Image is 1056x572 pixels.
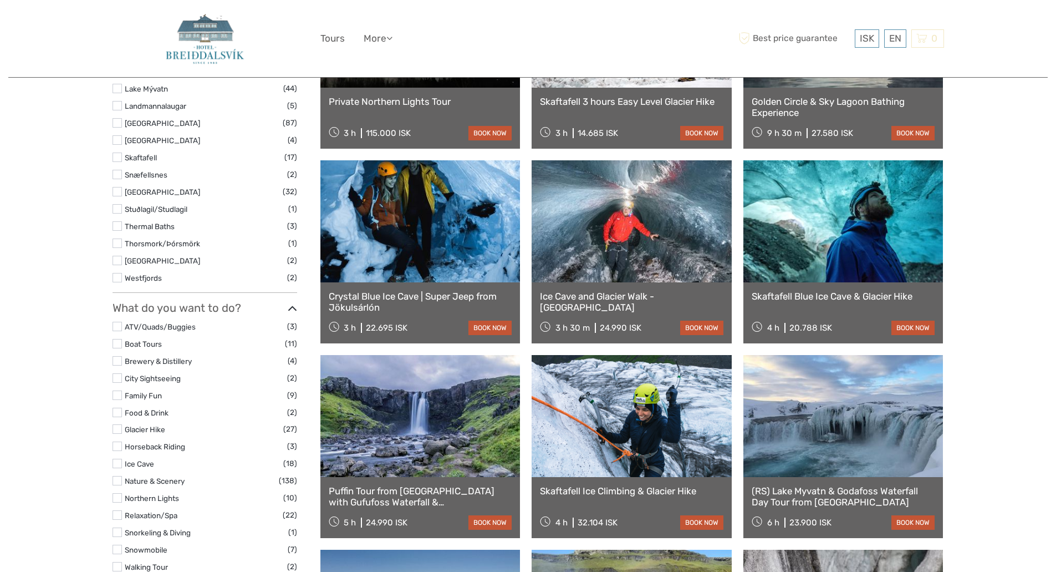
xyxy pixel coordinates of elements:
span: 5 h [344,518,356,528]
a: Glacier Hike [125,425,165,434]
span: (4) [288,355,297,367]
a: [GEOGRAPHIC_DATA] [125,256,200,265]
a: Family Fun [125,391,162,400]
div: 14.685 ISK [578,128,618,138]
span: 3 h [344,323,356,333]
h3: What do you want to do? [113,301,297,315]
a: Westfjords [125,274,162,282]
a: [GEOGRAPHIC_DATA] [125,188,200,196]
a: Private Northern Lights Tour [329,96,512,107]
a: book now [468,321,512,335]
span: 4 h [555,518,568,528]
a: book now [891,321,935,335]
span: (87) [283,117,297,129]
span: (2) [287,168,297,181]
span: (1) [288,526,297,539]
div: 24.990 ISK [600,323,641,333]
a: Thorsmork/Þórsmörk [125,239,200,248]
a: Snæfellsnes [125,170,167,179]
a: Food & Drink [125,408,169,417]
a: Snowmobile [125,545,167,554]
span: (1) [288,203,297,215]
a: Relaxation/Spa [125,511,177,520]
span: (1) [288,237,297,250]
div: 27.580 ISK [812,128,853,138]
span: 3 h [555,128,568,138]
a: book now [680,515,723,530]
a: Walking Tour [125,563,168,571]
a: Skaftafell 3 hours Easy Level Glacier Hike [540,96,723,107]
a: Stuðlagil/Studlagil [125,205,187,214]
a: book now [891,126,935,140]
a: Horseback Riding [125,442,185,451]
a: Tours [320,31,345,47]
span: (7) [288,543,297,556]
span: (44) [283,82,297,95]
a: book now [680,321,723,335]
span: (2) [287,254,297,267]
span: (22) [283,509,297,522]
a: Skaftafell [125,153,157,162]
span: (9) [287,389,297,402]
a: [GEOGRAPHIC_DATA] [125,136,200,145]
a: ATV/Quads/Buggies [125,322,196,331]
span: (10) [283,492,297,504]
span: (2) [287,406,297,419]
div: 32.104 ISK [578,518,618,528]
span: (17) [284,151,297,164]
span: (3) [287,220,297,232]
div: 22.695 ISK [366,323,407,333]
span: Best price guarantee [736,29,852,48]
span: 6 h [767,518,779,528]
span: 0 [930,33,939,44]
a: book now [468,126,512,140]
span: (138) [279,474,297,487]
a: book now [891,515,935,530]
a: Boat Tours [125,340,162,348]
a: Landmannalaugar [125,102,186,110]
div: 20.788 ISK [789,323,832,333]
a: Puffin Tour from [GEOGRAPHIC_DATA] with Gufufoss Waterfall & [GEOGRAPHIC_DATA] [329,485,512,508]
span: (4) [288,134,297,146]
span: 4 h [767,323,779,333]
a: book now [468,515,512,530]
a: Lake Mývatn [125,84,168,93]
span: 3 h [344,128,356,138]
span: 3 h 30 m [555,323,590,333]
span: 9 h 30 m [767,128,802,138]
a: book now [680,126,723,140]
a: Northern Lights [125,494,179,503]
a: More [364,31,392,47]
span: (5) [287,99,297,112]
span: (2) [287,372,297,384]
span: (3) [287,320,297,333]
span: (11) [285,337,297,350]
a: City Sightseeing [125,374,181,383]
div: 115.000 ISK [366,128,411,138]
a: Ice Cave and Glacier Walk - [GEOGRAPHIC_DATA] [540,291,723,313]
img: 2448-51b0dc00-3c6d-4da0-812a-e099997996f9_logo_big.jpg [160,8,249,69]
a: [GEOGRAPHIC_DATA] [125,119,200,128]
span: (27) [283,423,297,436]
span: (2) [287,271,297,284]
a: Skaftafell Ice Climbing & Glacier Hike [540,485,723,497]
span: (32) [283,185,297,198]
a: Snorkeling & Diving [125,528,191,537]
span: ISK [860,33,874,44]
a: Nature & Scenery [125,477,185,485]
a: (RS) Lake Myvatn & Godafoss Waterfall Day Tour from [GEOGRAPHIC_DATA] [752,485,935,508]
a: Golden Circle & Sky Lagoon Bathing Experience [752,96,935,119]
a: Thermal Baths [125,222,175,231]
a: Crystal Blue Ice Cave | Super Jeep from Jökulsárlón [329,291,512,313]
span: (18) [283,457,297,470]
div: 23.900 ISK [789,518,831,528]
div: EN [884,29,906,48]
a: Skaftafell Blue Ice Cave & Glacier Hike [752,291,935,302]
div: 24.990 ISK [366,518,407,528]
a: Brewery & Distillery [125,357,192,366]
span: (3) [287,440,297,453]
a: Ice Cave [125,459,154,468]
